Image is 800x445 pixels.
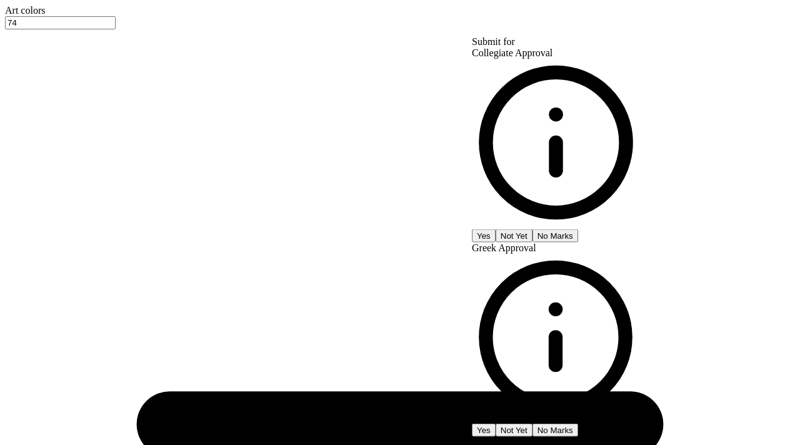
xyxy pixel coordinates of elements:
button: Not Yet [496,229,532,242]
button: No Marks [532,424,578,437]
button: Yes [472,229,496,242]
div: Submit for [472,36,640,47]
button: Yes [472,424,496,437]
button: Not Yet [496,424,532,437]
input: – – [5,16,116,29]
div: Greek Approval [472,242,640,424]
div: Collegiate Approval [472,47,640,229]
button: No Marks [532,229,578,242]
div: Art colors [5,5,795,16]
